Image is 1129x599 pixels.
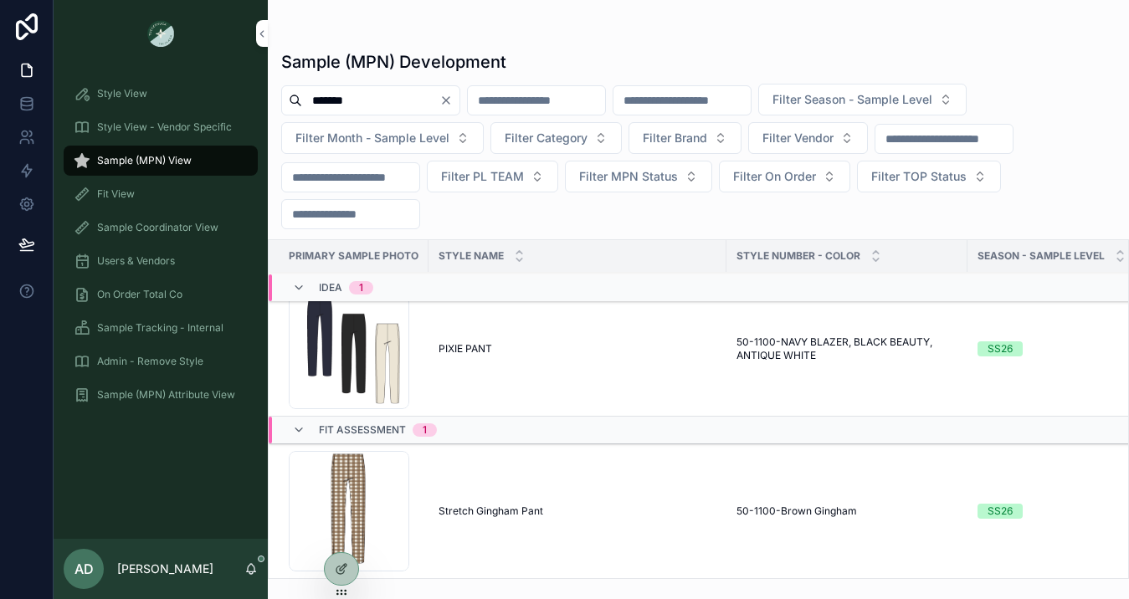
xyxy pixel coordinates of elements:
button: Select Button [748,122,868,154]
span: Filter PL TEAM [441,168,524,185]
span: Fit Assessment [319,423,406,437]
button: Select Button [758,84,967,115]
button: Select Button [857,161,1001,192]
a: Sample (MPN) View [64,146,258,176]
a: Sample Tracking - Internal [64,313,258,343]
span: Style Number - Color [736,249,860,263]
span: Filter Month - Sample Level [295,130,449,146]
span: PIXIE PANT [439,342,492,356]
span: Sample (MPN) Attribute View [97,388,235,402]
a: Sample (MPN) Attribute View [64,380,258,410]
a: 50-1100-NAVY BLAZER, BLACK BEAUTY, ANTIQUE WHITE [736,335,957,362]
button: Select Button [629,122,742,154]
span: Users & Vendors [97,254,175,268]
a: Admin - Remove Style [64,346,258,376]
a: Stretch Gingham Pant [439,504,716,518]
span: Filter TOP Status [871,168,967,185]
div: SS26 [988,341,1013,356]
span: Stretch Gingham Pant [439,504,543,518]
a: Style View - Vendor Specific [64,112,258,142]
span: AD [74,559,94,579]
a: SS26 [978,504,1126,519]
span: Style View - Vendor Specific [97,120,232,134]
a: On Order Total Co [64,279,258,310]
div: 1 [359,281,363,294]
span: Sample (MPN) View [97,154,192,167]
span: Style Name [439,249,504,263]
span: Filter Brand [643,130,707,146]
div: 1 [423,423,427,437]
a: Users & Vendors [64,246,258,276]
span: Sample Tracking - Internal [97,321,223,335]
div: SS26 [988,504,1013,519]
span: Idea [319,281,342,294]
span: Sample Coordinator View [97,221,218,234]
a: PIXIE PANT [439,342,716,356]
a: Sample Coordinator View [64,212,258,243]
span: Admin - Remove Style [97,355,203,368]
span: On Order Total Co [97,288,182,301]
p: [PERSON_NAME] [117,561,213,577]
button: Select Button [719,161,850,192]
h1: Sample (MPN) Development [281,50,506,74]
a: SS26 [978,341,1126,356]
a: 50-1100-Brown Gingham [736,504,957,518]
span: Filter Season - Sample Level [772,91,932,108]
button: Select Button [281,122,484,154]
button: Clear [439,94,459,107]
button: Select Button [565,161,712,192]
button: Select Button [490,122,622,154]
img: App logo [147,20,174,47]
div: scrollable content [54,67,268,432]
span: Season - Sample Level [978,249,1105,263]
a: Fit View [64,179,258,209]
span: Fit View [97,187,135,201]
span: Filter MPN Status [579,168,678,185]
button: Select Button [427,161,558,192]
span: Primary Sample Photo [289,249,418,263]
span: Filter Category [505,130,588,146]
a: Style View [64,79,258,109]
span: Filter On Order [733,168,816,185]
span: Style View [97,87,147,100]
span: Filter Vendor [762,130,834,146]
span: 50-1100-Brown Gingham [736,504,857,518]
